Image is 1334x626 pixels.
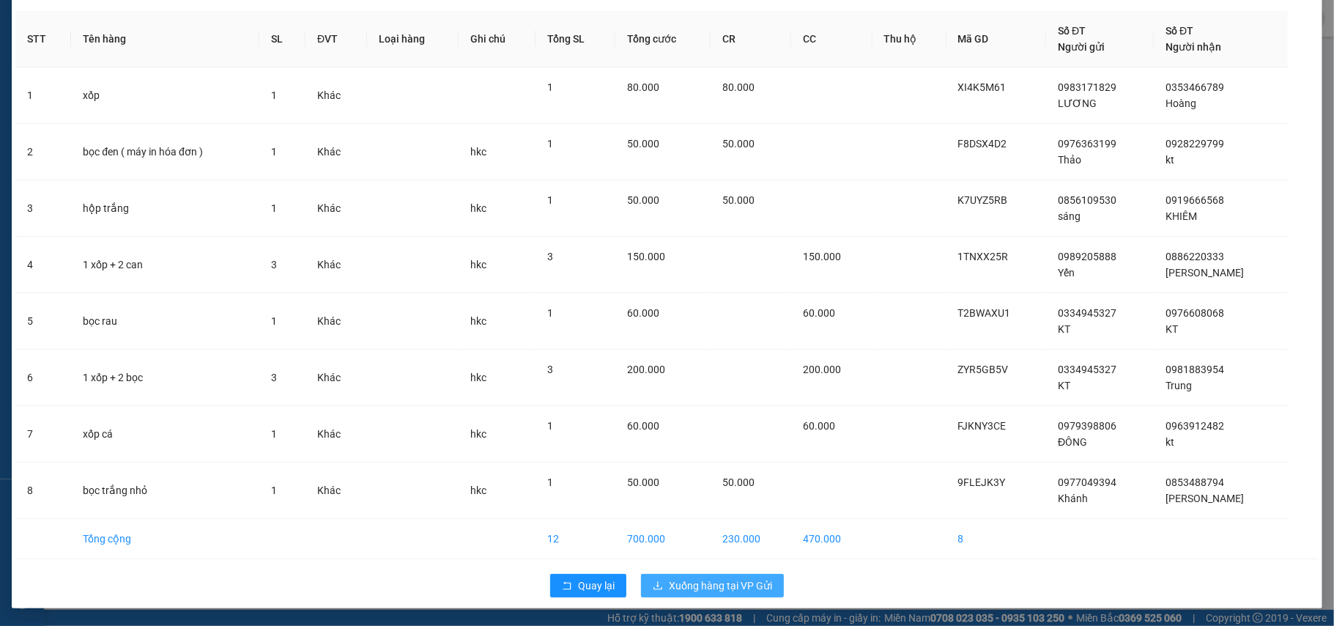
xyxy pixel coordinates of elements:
[547,194,553,206] span: 1
[305,237,367,293] td: Khác
[1166,476,1224,488] span: 0853488794
[15,67,71,124] td: 1
[15,350,71,406] td: 6
[722,138,755,150] span: 50.000
[1166,194,1224,206] span: 0919666568
[627,364,665,375] span: 200.000
[547,307,553,319] span: 1
[958,251,1009,262] span: 1TNXX25R
[71,350,259,406] td: 1 xốp + 2 bọc
[305,180,367,237] td: Khác
[803,307,835,319] span: 60.000
[653,581,663,592] span: download
[872,11,946,67] th: Thu hộ
[71,293,259,350] td: bọc rau
[1058,307,1116,319] span: 0334945327
[15,180,71,237] td: 3
[1058,251,1116,262] span: 0989205888
[271,89,277,101] span: 1
[1058,81,1116,93] span: 0983171829
[15,124,71,180] td: 2
[1166,380,1192,391] span: Trung
[669,578,772,594] span: Xuống hàng tại VP Gửi
[627,81,659,93] span: 80.000
[1166,154,1174,166] span: kt
[711,519,791,559] td: 230.000
[89,34,179,59] b: Sao Việt
[958,194,1008,206] span: K7UYZ5RB
[615,519,711,559] td: 700.000
[562,581,572,592] span: rollback
[1166,307,1224,319] span: 0976608068
[470,146,486,158] span: hkc
[305,463,367,519] td: Khác
[803,420,835,432] span: 60.000
[77,85,354,224] h2: VP Nhận: VP 114 [PERSON_NAME]
[722,194,755,206] span: 50.000
[1058,323,1070,335] span: KT
[1166,81,1224,93] span: 0353466789
[1166,251,1224,262] span: 0886220333
[470,428,486,440] span: hkc
[547,364,553,375] span: 3
[627,138,659,150] span: 50.000
[1058,25,1086,37] span: Số ĐT
[578,578,615,594] span: Quay lại
[8,12,81,85] img: logo.jpg
[15,11,71,67] th: STT
[1058,41,1105,53] span: Người gửi
[722,476,755,488] span: 50.000
[271,485,277,496] span: 1
[958,307,1011,319] span: T2BWAXU1
[627,251,665,262] span: 150.000
[271,428,277,440] span: 1
[946,11,1047,67] th: Mã GD
[305,67,367,124] td: Khác
[550,574,626,597] button: rollbackQuay lại
[803,251,841,262] span: 150.000
[259,11,305,67] th: SL
[1058,194,1116,206] span: 0856109530
[1058,420,1116,432] span: 0979398806
[1058,97,1097,109] span: LƯƠNG
[271,315,277,327] span: 1
[536,11,615,67] th: Tổng SL
[470,485,486,496] span: hkc
[547,476,553,488] span: 1
[722,81,755,93] span: 80.000
[1058,493,1088,504] span: Khánh
[305,406,367,463] td: Khác
[547,138,553,150] span: 1
[1166,420,1224,432] span: 0963912482
[470,315,486,327] span: hkc
[1166,138,1224,150] span: 0928229799
[196,12,354,36] b: [DOMAIN_NAME]
[1166,436,1174,448] span: kt
[627,476,659,488] span: 50.000
[470,372,486,383] span: hkc
[1166,267,1244,279] span: [PERSON_NAME]
[71,463,259,519] td: bọc trắng nhỏ
[803,364,841,375] span: 200.000
[641,574,784,597] button: downloadXuống hàng tại VP Gửi
[15,237,71,293] td: 4
[547,81,553,93] span: 1
[1058,364,1116,375] span: 0334945327
[271,202,277,214] span: 1
[1166,41,1221,53] span: Người nhận
[1166,210,1197,222] span: KHIÊM
[1058,476,1116,488] span: 0977049394
[15,293,71,350] td: 5
[1166,97,1196,109] span: Hoàng
[958,138,1007,150] span: F8DSX4D2
[1166,364,1224,375] span: 0981883954
[71,180,259,237] td: hộp trắng
[470,259,486,270] span: hkc
[71,67,259,124] td: xốp
[1058,436,1087,448] span: ĐÔNG
[71,11,259,67] th: Tên hàng
[547,251,553,262] span: 3
[711,11,791,67] th: CR
[459,11,536,67] th: Ghi chú
[8,85,118,109] h2: X7265QBM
